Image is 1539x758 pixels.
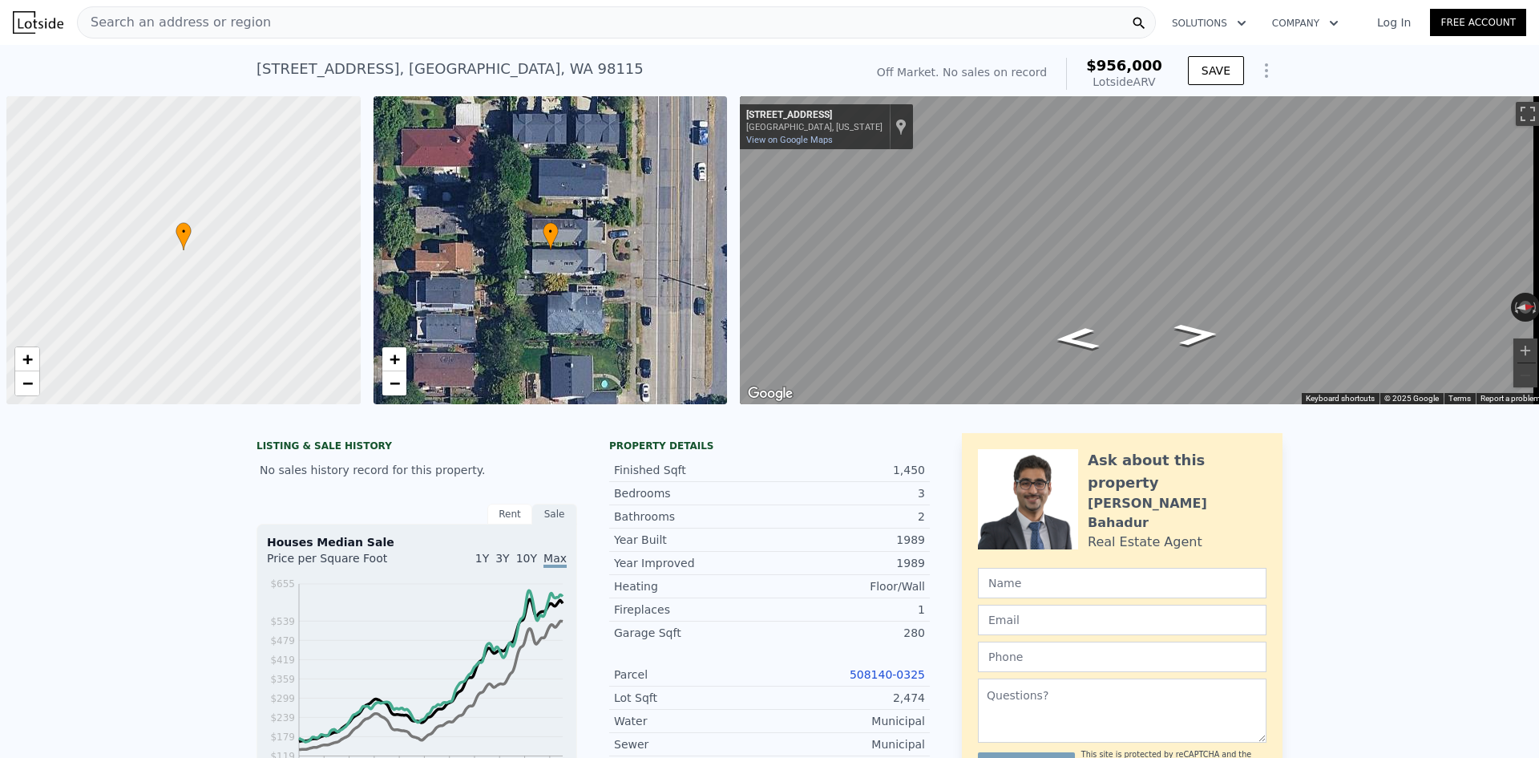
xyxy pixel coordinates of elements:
[614,485,769,501] div: Bedrooms
[614,578,769,594] div: Heating
[614,602,769,618] div: Fireplaces
[270,635,295,647] tspan: $479
[516,552,537,565] span: 10Y
[13,11,63,34] img: Lotside
[270,616,295,627] tspan: $539
[1088,494,1266,533] div: [PERSON_NAME] Bahadur
[15,347,39,371] a: Zoom in
[609,440,930,452] div: Property details
[1513,338,1537,363] button: Zoom in
[769,602,925,618] div: 1
[978,642,1266,672] input: Phone
[614,555,769,571] div: Year Improved
[1358,14,1430,30] a: Log In
[1430,9,1526,36] a: Free Account
[978,605,1266,635] input: Email
[1511,293,1520,322] button: Rotate counterclockwise
[1306,393,1375,404] button: Keyboard shortcuts
[15,371,39,395] a: Zoom out
[746,122,883,132] div: [GEOGRAPHIC_DATA], [US_STATE]
[1250,55,1282,87] button: Show Options
[744,383,797,404] a: Open this area in Google Maps (opens a new window)
[176,222,192,250] div: •
[1384,394,1439,403] span: © 2025 Google
[382,347,406,371] a: Zoom in
[769,462,925,478] div: 1,450
[769,713,925,729] div: Municipal
[270,732,295,743] tspan: $179
[1088,449,1266,494] div: Ask about this property
[614,532,769,548] div: Year Built
[877,64,1047,80] div: Off Market. No sales on record
[256,58,644,80] div: [STREET_ADDRESS] , [GEOGRAPHIC_DATA] , WA 98115
[746,135,833,145] a: View on Google Maps
[614,690,769,706] div: Lot Sqft
[769,532,925,548] div: 1989
[614,736,769,752] div: Sewer
[850,668,925,681] a: 508140-0325
[746,109,883,122] div: [STREET_ADDRESS]
[256,456,577,484] div: No sales history record for this property.
[769,485,925,501] div: 3
[267,534,567,550] div: Houses Median Sale
[543,225,559,239] span: •
[270,655,295,666] tspan: $419
[744,383,797,404] img: Google
[270,578,295,590] tspan: $655
[532,504,577,525] div: Sale
[78,13,271,32] span: Search an address or region
[614,509,769,525] div: Bathrooms
[1259,9,1351,38] button: Company
[1513,363,1537,387] button: Zoom out
[769,690,925,706] div: 2,474
[769,736,925,752] div: Municipal
[769,578,925,594] div: Floor/Wall
[1086,74,1162,90] div: Lotside ARV
[176,225,192,239] span: •
[495,552,509,565] span: 3Y
[22,349,33,369] span: +
[1088,533,1202,552] div: Real Estate Agent
[614,625,769,641] div: Garage Sqft
[769,509,925,525] div: 2
[389,349,399,369] span: +
[256,440,577,456] div: LISTING & SALE HISTORY
[270,674,295,685] tspan: $359
[382,371,406,395] a: Zoom out
[475,552,489,565] span: 1Y
[389,373,399,393] span: −
[270,712,295,724] tspan: $239
[543,222,559,250] div: •
[614,462,769,478] div: Finished Sqft
[978,568,1266,598] input: Name
[1448,394,1471,403] a: Terms (opens in new tab)
[487,504,532,525] div: Rent
[267,550,417,576] div: Price per Square Foot
[543,552,567,568] span: Max
[614,713,769,729] div: Water
[1159,9,1259,38] button: Solutions
[1155,318,1238,351] path: Go North, 25th Ave NE
[1036,322,1118,355] path: Go South, 25th Ave NE
[1188,56,1244,85] button: SAVE
[1086,57,1162,74] span: $956,000
[614,667,769,683] div: Parcel
[895,118,907,136] a: Show location on map
[270,693,295,704] tspan: $299
[22,373,33,393] span: −
[769,625,925,641] div: 280
[769,555,925,571] div: 1989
